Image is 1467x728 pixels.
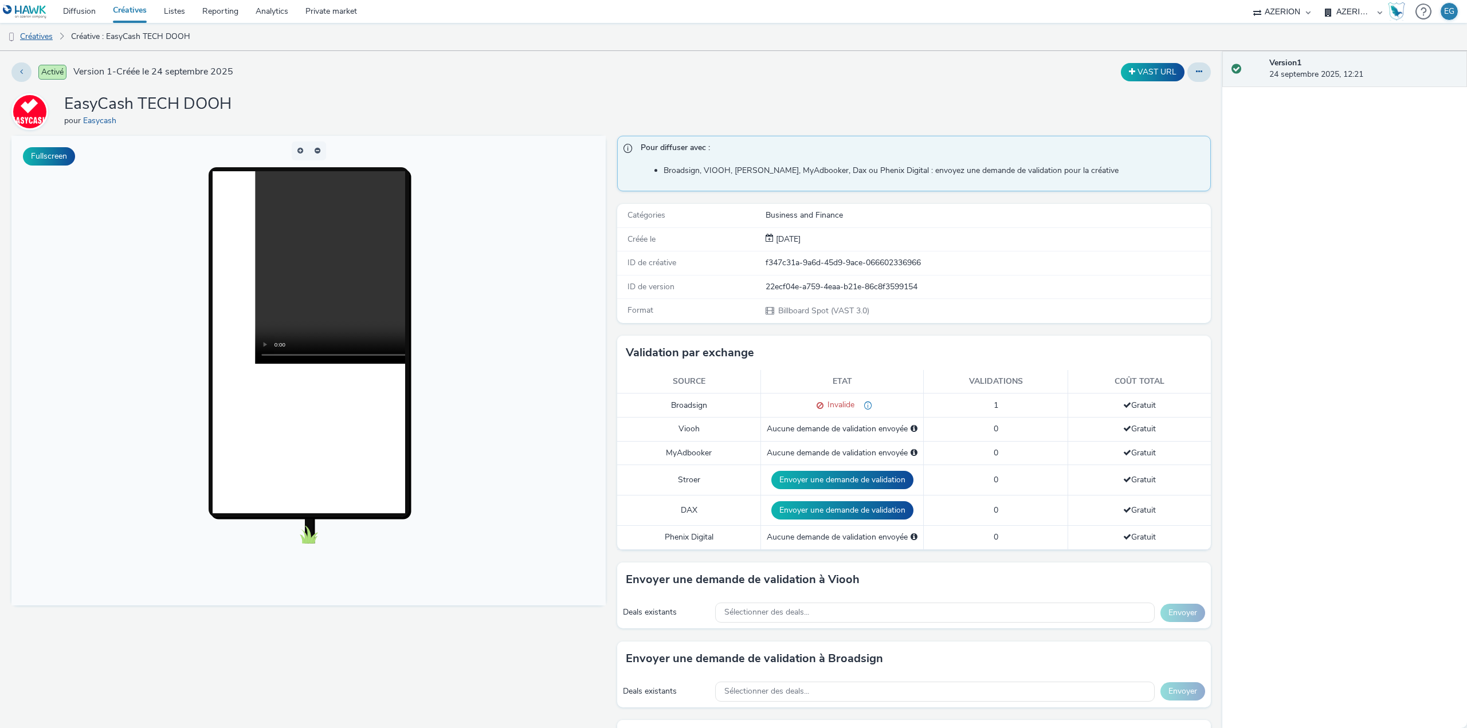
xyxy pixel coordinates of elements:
[767,423,917,435] div: Aucune demande de validation envoyée
[627,210,665,221] span: Catégories
[1160,682,1205,701] button: Envoyer
[23,147,75,166] button: Fullscreen
[617,441,761,465] td: MyAdbooker
[994,532,998,542] span: 0
[1444,3,1454,20] div: EG
[994,400,998,411] span: 1
[1269,57,1301,68] strong: Version 1
[627,257,676,268] span: ID de créative
[64,115,83,126] span: pour
[1121,63,1184,81] button: VAST URL
[761,370,924,393] th: Etat
[83,115,121,126] a: Easycash
[627,234,656,245] span: Créée le
[994,474,998,485] span: 0
[924,370,1068,393] th: Validations
[777,305,869,316] span: Billboard Spot (VAST 3.0)
[724,687,809,696] span: Sélectionner des deals...
[641,142,1199,157] span: Pour diffuser avec :
[774,234,801,245] div: Création 24 septembre 2025, 12:21
[1068,370,1211,393] th: Coût total
[994,505,998,515] span: 0
[6,32,17,43] img: dooh
[626,650,883,667] h3: Envoyer une demande de validation à Broadsign
[766,257,1210,269] div: f347c31a-9a6d-45d9-9ace-066602336966
[1123,423,1156,434] span: Gratuit
[1269,57,1458,81] div: 24 septembre 2025, 12:21
[1388,2,1405,21] img: Hawk Academy
[766,281,1210,293] div: 22ecf04e-a759-4eaa-b21e-86c8f3599154
[994,423,998,434] span: 0
[1388,2,1410,21] a: Hawk Academy
[854,399,872,411] div: Retours par mail
[73,65,233,78] span: Version 1 - Créée le 24 septembre 2025
[911,532,917,543] div: Sélectionnez un deal ci-dessous et cliquez sur Envoyer pour envoyer une demande de validation à P...
[1123,505,1156,515] span: Gratuit
[1160,604,1205,622] button: Envoyer
[617,495,761,526] td: DAX
[911,447,917,459] div: Sélectionnez un deal ci-dessous et cliquez sur Envoyer pour envoyer une demande de validation à M...
[766,210,1210,221] div: Business and Finance
[767,532,917,543] div: Aucune demande de validation envoyée
[994,447,998,458] span: 0
[771,501,913,520] button: Envoyer une demande de validation
[1123,447,1156,458] span: Gratuit
[65,23,196,50] a: Créative : EasyCash TECH DOOH
[911,423,917,435] div: Sélectionnez un deal ci-dessous et cliquez sur Envoyer pour envoyer une demande de validation à V...
[11,106,53,117] a: Easycash
[617,393,761,418] td: Broadsign
[3,5,47,19] img: undefined Logo
[617,465,761,495] td: Stroer
[38,65,66,80] span: Activé
[1123,474,1156,485] span: Gratuit
[623,686,709,697] div: Deals existants
[767,447,917,459] div: Aucune demande de validation envoyée
[1123,400,1156,411] span: Gratuit
[617,526,761,549] td: Phenix Digital
[1118,63,1187,81] div: Dupliquer la créative en un VAST URL
[623,607,709,618] div: Deals existants
[626,571,860,588] h3: Envoyer une demande de validation à Viooh
[627,281,674,292] span: ID de version
[774,234,801,245] span: [DATE]
[664,165,1205,176] li: Broadsign, VIOOH, [PERSON_NAME], MyAdbooker, Dax ou Phenix Digital : envoyez une demande de valid...
[823,399,854,410] span: Invalide
[626,344,754,361] h3: Validation par exchange
[1123,532,1156,542] span: Gratuit
[771,471,913,489] button: Envoyer une demande de validation
[724,608,809,617] span: Sélectionner des deals...
[617,370,761,393] th: Source
[627,305,653,316] span: Format
[617,418,761,441] td: Viooh
[64,93,232,115] h1: EasyCash TECH DOOH
[13,95,46,128] img: Easycash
